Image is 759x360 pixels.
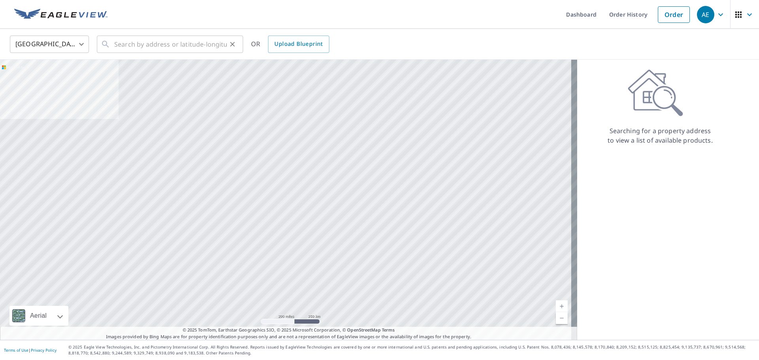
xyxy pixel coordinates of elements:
[28,306,49,326] div: Aerial
[4,347,28,353] a: Terms of Use
[382,327,395,333] a: Terms
[227,39,238,50] button: Clear
[9,306,68,326] div: Aerial
[268,36,329,53] a: Upload Blueprint
[556,312,568,324] a: Current Level 5, Zoom Out
[31,347,57,353] a: Privacy Policy
[68,344,755,356] p: © 2025 Eagle View Technologies, Inc. and Pictometry International Corp. All Rights Reserved. Repo...
[274,39,323,49] span: Upload Blueprint
[607,126,713,145] p: Searching for a property address to view a list of available products.
[4,348,57,352] p: |
[114,33,227,55] input: Search by address or latitude-longitude
[10,33,89,55] div: [GEOGRAPHIC_DATA]
[697,6,714,23] div: AE
[251,36,329,53] div: OR
[556,300,568,312] a: Current Level 5, Zoom In
[347,327,380,333] a: OpenStreetMap
[14,9,108,21] img: EV Logo
[658,6,690,23] a: Order
[183,327,395,334] span: © 2025 TomTom, Earthstar Geographics SIO, © 2025 Microsoft Corporation, ©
